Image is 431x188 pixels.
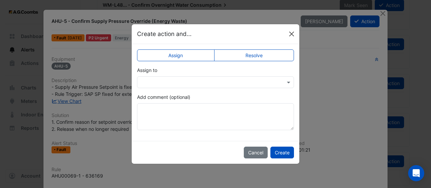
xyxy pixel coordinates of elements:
[137,67,157,74] label: Assign to
[244,147,268,158] button: Cancel
[137,30,192,38] h5: Create action and...
[408,165,424,181] div: Open Intercom Messenger
[287,29,297,39] button: Close
[137,93,190,101] label: Add comment (optional)
[270,147,294,158] button: Create
[214,49,294,61] label: Resolve
[137,49,214,61] label: Assign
